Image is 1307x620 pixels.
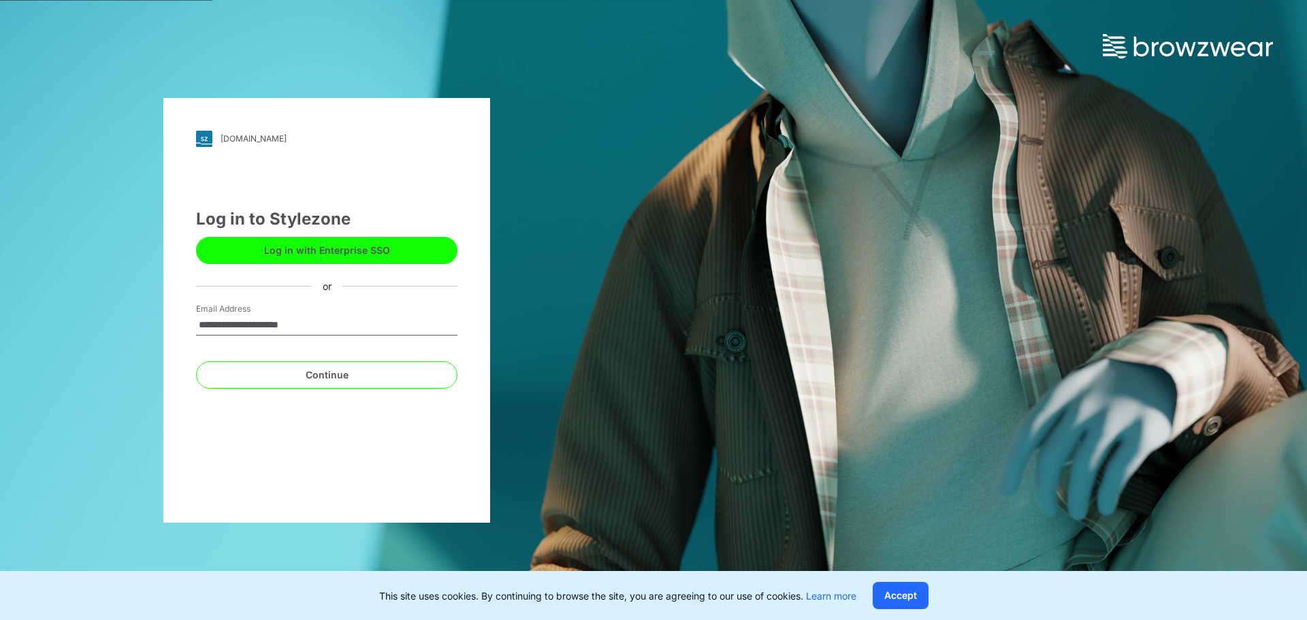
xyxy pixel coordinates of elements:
[873,582,929,609] button: Accept
[806,590,856,602] a: Learn more
[379,589,856,603] p: This site uses cookies. By continuing to browse the site, you are agreeing to our use of cookies.
[196,131,212,147] img: svg+xml;base64,PHN2ZyB3aWR0aD0iMjgiIGhlaWdodD0iMjgiIHZpZXdCb3g9IjAgMCAyOCAyOCIgZmlsbD0ibm9uZSIgeG...
[196,303,291,315] label: Email Address
[196,361,457,389] button: Continue
[1103,34,1273,59] img: browzwear-logo.73288ffb.svg
[196,131,457,147] a: [DOMAIN_NAME]
[196,207,457,231] div: Log in to Stylezone
[221,133,287,144] div: [DOMAIN_NAME]
[196,237,457,264] button: Log in with Enterprise SSO
[312,279,342,293] div: or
